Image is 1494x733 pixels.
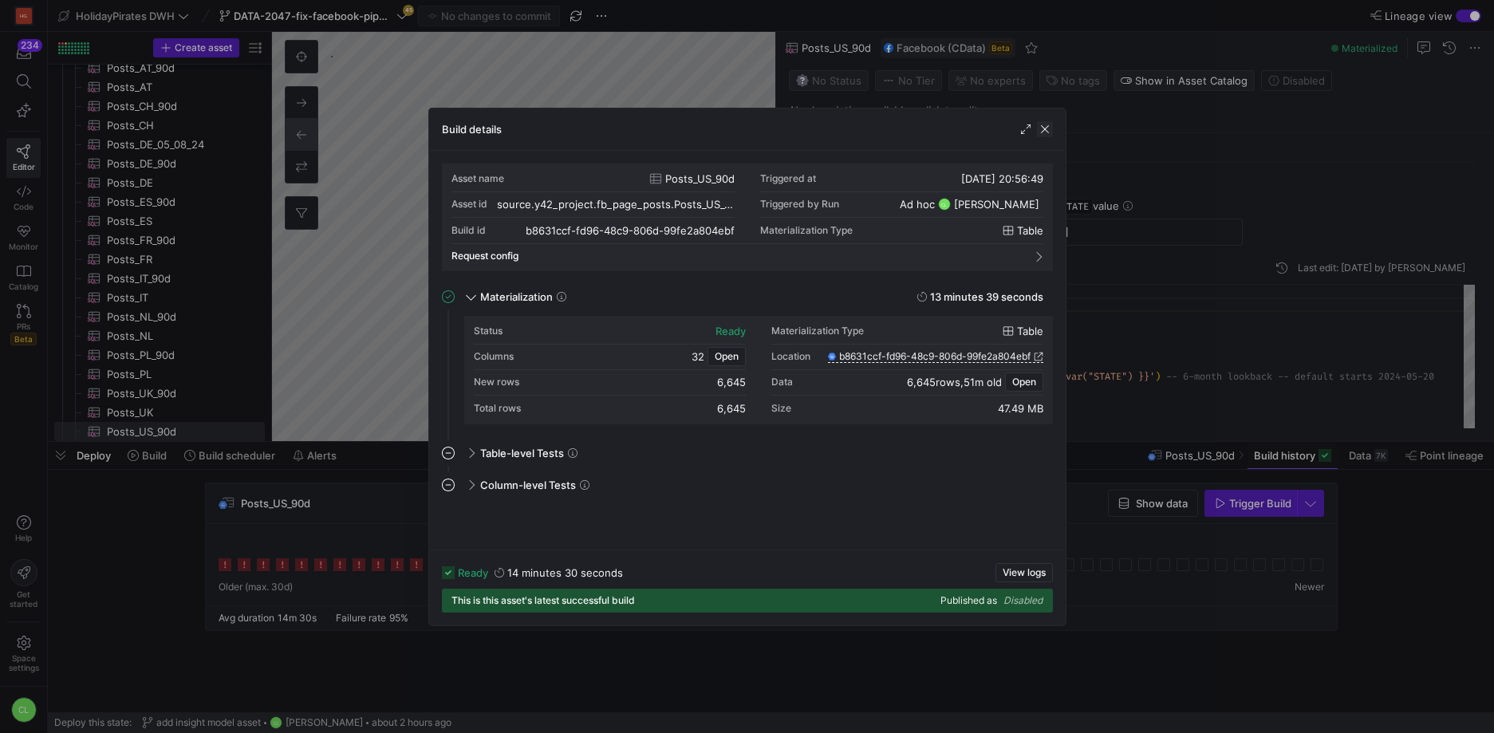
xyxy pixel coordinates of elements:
[715,351,739,362] span: Open
[1017,224,1043,237] span: table
[1017,325,1043,337] span: table
[1003,567,1046,578] span: View logs
[717,402,746,415] div: 6,645
[940,595,997,606] span: Published as
[907,376,1002,388] div: ,
[480,290,553,303] span: Materialization
[961,172,1043,185] span: [DATE] 20:56:49
[771,403,791,414] div: Size
[896,195,1043,213] button: Ad hocCL[PERSON_NAME]
[708,347,746,366] button: Open
[1003,594,1043,606] span: Disabled
[717,376,746,388] div: 6,645
[497,198,735,211] div: source.y42_project.fb_page_posts.Posts_US_90d
[451,199,487,210] div: Asset id
[760,199,839,210] div: Triggered by Run
[442,123,502,136] h3: Build details
[771,325,864,337] div: Materialization Type
[451,244,1043,268] mat-expansion-panel-header: Request config
[451,173,504,184] div: Asset name
[526,224,735,237] div: b8631ccf-fd96-48c9-806d-99fe2a804ebf
[480,479,576,491] span: Column-level Tests
[715,325,746,337] div: ready
[900,198,935,211] span: Ad hoc
[907,376,960,388] span: 6,645 rows
[442,472,1053,498] mat-expansion-panel-header: Column-level Tests
[474,376,519,388] div: New rows
[665,172,735,185] span: Posts_US_90d
[474,351,514,362] div: Columns
[771,376,793,388] div: Data
[760,173,816,184] div: Triggered at
[828,351,1043,362] a: b8631ccf-fd96-48c9-806d-99fe2a804ebf
[442,284,1053,309] mat-expansion-panel-header: Materialization13 minutes 39 seconds
[1005,372,1043,392] button: Open
[839,351,1031,362] span: b8631ccf-fd96-48c9-806d-99fe2a804ebf
[451,595,635,606] span: This is this asset's latest successful build
[474,325,503,337] div: Status
[442,316,1053,440] div: Materialization13 minutes 39 seconds
[480,447,564,459] span: Table-level Tests
[474,403,521,414] div: Total rows
[692,350,704,363] span: 32
[964,376,1002,388] span: 51m old
[442,440,1053,466] mat-expansion-panel-header: Table-level Tests
[998,402,1043,415] div: 47.49 MB
[451,250,1024,262] mat-panel-title: Request config
[938,198,951,211] div: CL
[458,566,488,579] span: ready
[771,351,810,362] div: Location
[995,563,1053,582] button: View logs
[760,225,853,236] span: Materialization Type
[451,225,486,236] div: Build id
[1012,376,1036,388] span: Open
[954,198,1039,211] span: [PERSON_NAME]
[507,566,623,579] y42-duration: 14 minutes 30 seconds
[930,290,1043,303] y42-duration: 13 minutes 39 seconds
